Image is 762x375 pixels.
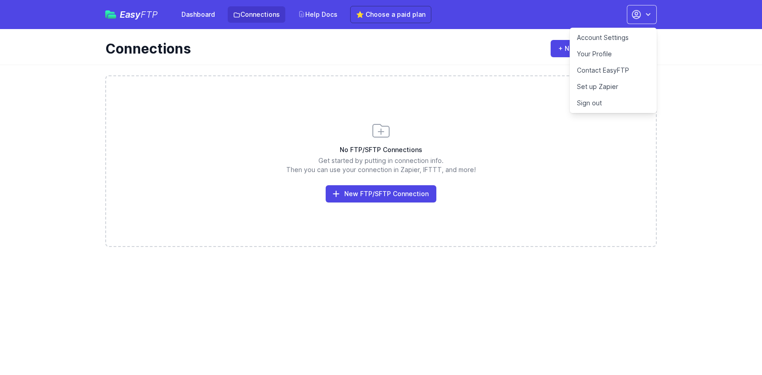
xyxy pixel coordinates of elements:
[326,185,436,202] a: New FTP/SFTP Connection
[570,79,657,95] a: Set up Zapier
[570,95,657,111] a: Sign out
[105,10,158,19] a: EasyFTP
[106,145,656,154] h3: No FTP/SFTP Connections
[105,10,116,19] img: easyftp_logo.png
[141,9,158,20] span: FTP
[570,30,657,46] a: Account Settings
[350,6,431,23] a: ⭐ Choose a paid plan
[176,6,220,23] a: Dashboard
[717,330,751,364] iframe: Drift Widget Chat Controller
[228,6,285,23] a: Connections
[120,10,158,19] span: Easy
[105,40,538,57] h1: Connections
[570,62,657,79] a: Contact EasyFTP
[551,40,657,57] a: + New FTP/SFTP Connection
[106,156,656,174] p: Get started by putting in connection info. Then you can use your connection in Zapier, IFTTT, and...
[570,46,657,62] a: Your Profile
[293,6,343,23] a: Help Docs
